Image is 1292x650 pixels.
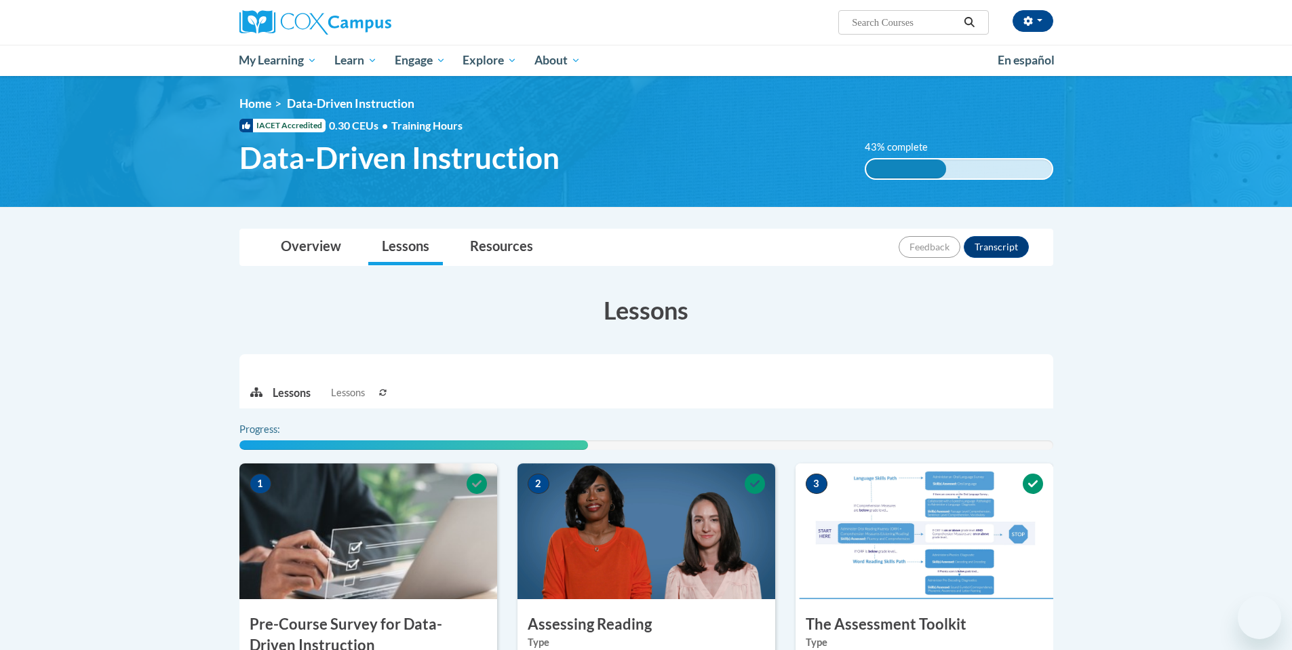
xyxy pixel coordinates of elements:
span: 3 [806,474,827,494]
span: IACET Accredited [239,119,326,132]
a: En español [989,46,1063,75]
label: Type [528,635,765,650]
a: About [526,45,589,76]
div: Main menu [219,45,1074,76]
p: Lessons [273,385,311,400]
label: Progress: [239,422,317,437]
button: Account Settings [1013,10,1053,32]
span: 0.30 CEUs [329,118,391,133]
span: Training Hours [391,119,463,132]
a: Cox Campus [239,10,497,35]
span: • [382,119,388,132]
img: Course Image [796,463,1053,599]
div: 43% complete [866,159,946,178]
a: Explore [454,45,526,76]
span: My Learning [239,52,317,69]
span: En español [998,53,1055,67]
a: Home [239,96,271,111]
span: About [534,52,581,69]
h3: The Assessment Toolkit [796,614,1053,635]
a: Learn [326,45,386,76]
span: 1 [250,474,271,494]
span: Data-Driven Instruction [239,140,560,176]
span: Data-Driven Instruction [287,96,414,111]
a: My Learning [231,45,326,76]
h3: Lessons [239,293,1053,327]
span: Lessons [331,385,365,400]
input: Search Courses [850,14,959,31]
img: Course Image [517,463,775,599]
span: Engage [395,52,446,69]
img: Course Image [239,463,497,599]
button: Search [959,14,979,31]
iframe: Button to launch messaging window [1238,596,1281,639]
a: Engage [386,45,454,76]
h3: Assessing Reading [517,614,775,635]
span: 2 [528,474,549,494]
a: Lessons [368,229,443,265]
img: Cox Campus [239,10,391,35]
a: Resources [456,229,547,265]
button: Feedback [899,236,960,258]
a: Overview [267,229,355,265]
label: 43% complete [865,140,943,155]
label: Type [806,635,1043,650]
span: Learn [334,52,377,69]
span: Explore [463,52,517,69]
button: Transcript [964,236,1029,258]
